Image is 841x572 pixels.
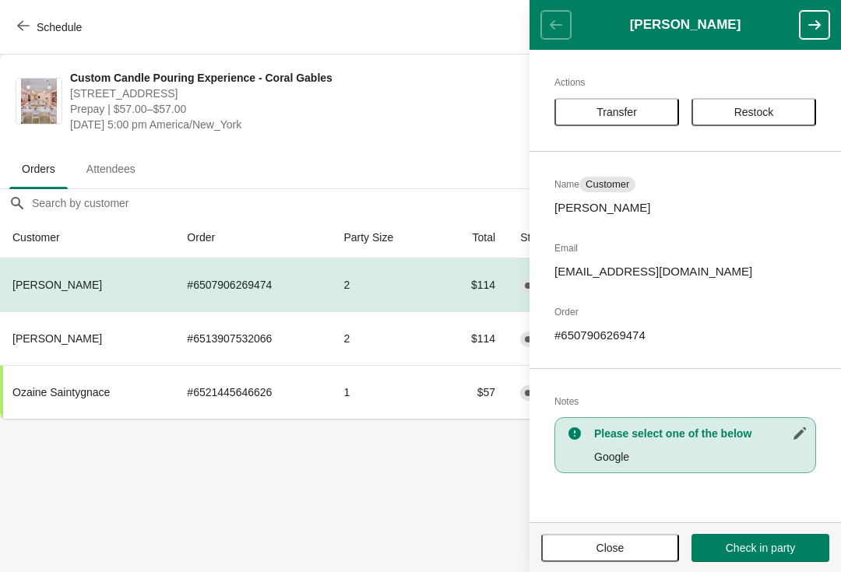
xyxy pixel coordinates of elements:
[8,13,94,41] button: Schedule
[594,426,808,441] h3: Please select one of the below
[331,365,438,419] td: 1
[691,534,829,562] button: Check in party
[31,189,841,217] input: Search by customer
[554,240,816,256] h2: Email
[331,217,438,258] th: Party Size
[12,386,110,398] span: Ozaine Saintygnace
[726,542,795,554] span: Check in party
[70,86,541,101] span: [STREET_ADDRESS]
[174,258,331,311] td: # 6507906269474
[586,178,629,191] span: Customer
[37,21,82,33] span: Schedule
[554,394,816,409] h2: Notes
[12,279,102,291] span: [PERSON_NAME]
[331,311,438,365] td: 2
[541,534,679,562] button: Close
[174,311,331,365] td: # 6513907532066
[74,155,148,183] span: Attendees
[331,258,438,311] td: 2
[554,177,816,192] h2: Name
[9,155,68,183] span: Orders
[571,17,800,33] h1: [PERSON_NAME]
[508,217,601,258] th: Status
[438,365,508,419] td: $57
[594,449,808,465] p: Google
[596,542,625,554] span: Close
[554,304,816,320] h2: Order
[438,258,508,311] td: $114
[596,106,637,118] span: Transfer
[70,117,541,132] span: [DATE] 5:00 pm America/New_York
[12,332,102,345] span: [PERSON_NAME]
[691,98,816,126] button: Restock
[70,70,541,86] span: Custom Candle Pouring Experience - Coral Gables
[438,311,508,365] td: $114
[554,200,816,216] p: [PERSON_NAME]
[554,264,816,279] p: [EMAIL_ADDRESS][DOMAIN_NAME]
[174,365,331,419] td: # 6521445646626
[554,98,679,126] button: Transfer
[438,217,508,258] th: Total
[554,75,816,90] h2: Actions
[174,217,331,258] th: Order
[554,328,816,343] p: # 6507906269474
[21,79,58,124] img: Custom Candle Pouring Experience - Coral Gables
[70,101,541,117] span: Prepay | $57.00–$57.00
[734,106,774,118] span: Restock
